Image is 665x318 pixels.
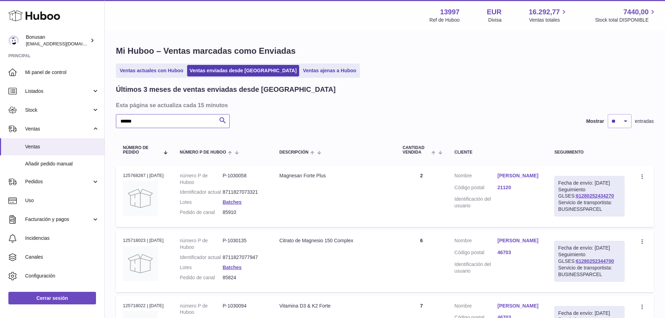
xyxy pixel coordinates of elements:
[558,245,621,251] div: Fecha de envío: [DATE]
[440,7,460,17] strong: 13997
[558,199,621,213] div: Servicio de transportista: BUSINESSPARCEL
[554,241,625,281] div: Seguimiento GLSES:
[529,7,560,17] span: 16.292,77
[279,237,389,244] div: Citrato de Magnesio 150 Complex
[123,172,166,179] div: 125768287 | [DATE]
[25,161,99,167] span: Añadir pedido manual
[497,249,540,256] a: 46703
[279,150,308,155] span: Descripción
[123,303,166,309] div: 125718022 | [DATE]
[558,180,621,186] div: Fecha de envío: [DATE]
[455,196,497,209] dt: Identificación del usuario
[180,264,223,271] dt: Lotes
[301,65,359,76] a: Ventas ajenas a Huboo
[595,17,657,23] span: Stock total DISPONIBLE
[25,273,99,279] span: Configuración
[223,189,266,195] dd: 8711827073321
[25,88,92,95] span: Listados
[497,184,540,191] a: 21120
[223,172,266,186] dd: P-1030058
[487,7,501,17] strong: EUR
[180,209,223,216] dt: Pedido de canal
[554,150,625,155] div: Seguimiento
[455,303,497,311] dt: Nombre
[558,265,621,278] div: Servicio de transportista: BUSINESSPARCEL
[123,146,160,155] span: Número de pedido
[223,303,266,316] dd: P-1030094
[116,85,335,94] h2: Últimos 3 meses de ventas enviadas desde [GEOGRAPHIC_DATA]
[635,118,654,125] span: entradas
[223,237,266,251] dd: P-1030135
[455,237,497,246] dt: Nombre
[223,254,266,261] dd: 8711827077947
[529,7,568,23] a: 16.292,77 Ventas totales
[8,292,96,304] a: Cerrar sesión
[25,178,92,185] span: Pedidos
[25,69,99,76] span: Mi panel de control
[455,172,497,181] dt: Nombre
[429,17,459,23] div: Ref de Huboo
[25,235,99,242] span: Incidencias
[117,65,186,76] a: Ventas actuales con Huboo
[180,237,223,251] dt: número P de Huboo
[623,7,649,17] span: 7440,00
[279,303,389,309] div: Vitamina D3 & K2 Forte
[488,17,502,23] div: Divisa
[180,189,223,195] dt: Identificador actual
[497,172,540,179] a: [PERSON_NAME]
[279,172,389,179] div: Magnesan Forte Plus
[180,172,223,186] dt: número P de Huboo
[180,199,223,206] dt: Lotes
[123,246,158,281] img: no-photo.jpg
[25,107,92,113] span: Stock
[455,249,497,258] dt: Código postal
[554,176,625,216] div: Seguimiento GLSES:
[396,165,448,227] td: 2
[25,143,99,150] span: Ventas
[455,150,540,155] div: Cliente
[180,254,223,261] dt: Identificador actual
[396,230,448,292] td: 6
[116,45,654,57] h1: Mi Huboo – Ventas marcadas como Enviadas
[25,254,99,260] span: Canales
[180,274,223,281] dt: Pedido de canal
[455,184,497,193] dt: Código postal
[25,197,99,204] span: Uso
[26,41,103,46] span: [EMAIL_ADDRESS][DOMAIN_NAME]
[455,261,497,274] dt: Identificación del usuario
[187,65,299,76] a: Ventas enviadas desde [GEOGRAPHIC_DATA]
[223,199,242,205] a: Batches
[595,7,657,23] a: 7440,00 Stock total DISPONIBLE
[497,237,540,244] a: [PERSON_NAME]
[223,209,266,216] dd: 85910
[180,150,226,155] span: número P de Huboo
[497,303,540,309] a: [PERSON_NAME]
[576,258,614,264] a: 61280252344700
[586,118,604,125] label: Mostrar
[180,303,223,316] dt: número P de Huboo
[25,216,92,223] span: Facturación y pagos
[25,126,92,132] span: Ventas
[223,265,242,270] a: Batches
[26,34,89,47] div: Bonusan
[116,101,652,109] h3: Esta página se actualiza cada 15 minutos
[402,146,429,155] span: Cantidad vendida
[8,35,19,46] img: info@bonusan.es
[123,181,158,216] img: no-photo.jpg
[576,193,614,199] a: 61280252434270
[223,274,266,281] dd: 85824
[529,17,568,23] span: Ventas totales
[123,237,166,244] div: 125718023 | [DATE]
[558,310,621,317] div: Fecha de envío: [DATE]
